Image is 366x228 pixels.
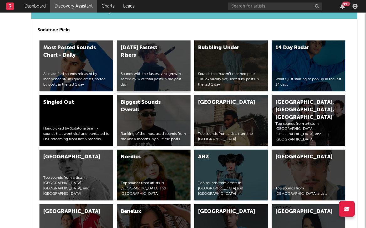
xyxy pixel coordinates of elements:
[43,72,109,87] div: All classified sounds released by independent/unsigned artists, sorted by posts in the last 1 day
[340,4,345,9] button: 99+
[275,208,328,215] div: [GEOGRAPHIC_DATA]
[121,208,174,215] div: Benelux
[275,77,342,87] div: What's just starting to pop up in the last 14 days
[275,186,342,197] div: Top sounds from [DEMOGRAPHIC_DATA] artists
[198,99,251,106] div: [GEOGRAPHIC_DATA]
[117,95,191,146] a: Biggest Sounds OverallRanking of the most used sounds from the last 6 months, by all-time posts
[272,95,345,146] a: [GEOGRAPHIC_DATA], [GEOGRAPHIC_DATA], [GEOGRAPHIC_DATA]Top sounds from artists in [GEOGRAPHIC_DAT...
[121,72,187,87] div: Sounds with the fastest viral growth, sorted by % of total posts in the past day
[342,2,350,6] div: 99 +
[198,181,264,196] div: Top sounds from artists in [GEOGRAPHIC_DATA] and [GEOGRAPHIC_DATA]
[198,208,251,215] div: [GEOGRAPHIC_DATA]
[194,150,268,200] a: ANZTop sounds from artists in [GEOGRAPHIC_DATA] and [GEOGRAPHIC_DATA]
[198,72,264,87] div: Sounds that haven’t reached peak TikTok virality yet, sorted by posts in the last 1 day
[117,150,191,200] a: NordicsTop sounds from artists in [GEOGRAPHIC_DATA] and [GEOGRAPHIC_DATA]
[228,3,322,10] input: Search for artists
[121,99,174,114] div: Biggest Sounds Overall
[121,181,187,196] div: Top sounds from artists in [GEOGRAPHIC_DATA] and [GEOGRAPHIC_DATA]
[39,40,113,91] a: Most Posted Sounds Chart - DailyAll classified sounds released by independent/unsigned artists, s...
[275,44,328,52] div: 14 Day Radar
[43,44,96,59] div: Most Posted Sounds Chart - Daily
[43,208,96,215] div: [GEOGRAPHIC_DATA]
[275,153,328,161] div: [GEOGRAPHIC_DATA]
[272,40,345,91] a: 14 Day RadarWhat's just starting to pop up in the last 14 days
[275,99,328,121] div: [GEOGRAPHIC_DATA], [GEOGRAPHIC_DATA], [GEOGRAPHIC_DATA]
[39,150,113,200] a: [GEOGRAPHIC_DATA]Top sounds from artists in [GEOGRAPHIC_DATA], [GEOGRAPHIC_DATA], and [GEOGRAPHIC...
[272,150,345,200] a: [GEOGRAPHIC_DATA]Top sounds from [DEMOGRAPHIC_DATA] artists
[198,44,251,52] div: Bubbling Under
[43,99,96,106] div: Singled Out
[198,131,264,142] div: Top sounds from artists from the [GEOGRAPHIC_DATA]
[117,40,191,91] a: [DATE] Fastest RisersSounds with the fastest viral growth, sorted by % of total posts in the past...
[121,131,187,142] div: Ranking of the most used sounds from the last 6 months, by all-time posts
[121,44,174,59] div: [DATE] Fastest Risers
[43,153,96,161] div: [GEOGRAPHIC_DATA]
[38,26,351,34] p: Sodatone Picks
[43,126,109,142] div: Handpicked by Sodatone team - sounds that went viral and translated to DSP streaming from last 6 ...
[43,175,109,196] div: Top sounds from artists in [GEOGRAPHIC_DATA], [GEOGRAPHIC_DATA], and [GEOGRAPHIC_DATA]
[275,121,342,142] div: Top sounds from artists in [GEOGRAPHIC_DATA], [GEOGRAPHIC_DATA], and [GEOGRAPHIC_DATA]
[194,40,268,91] a: Bubbling UnderSounds that haven’t reached peak TikTok virality yet, sorted by posts in the last 1...
[121,153,174,161] div: Nordics
[194,95,268,146] a: [GEOGRAPHIC_DATA]Top sounds from artists from the [GEOGRAPHIC_DATA]
[39,95,113,146] a: Singled OutHandpicked by Sodatone team - sounds that went viral and translated to DSP streaming f...
[198,153,251,161] div: ANZ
